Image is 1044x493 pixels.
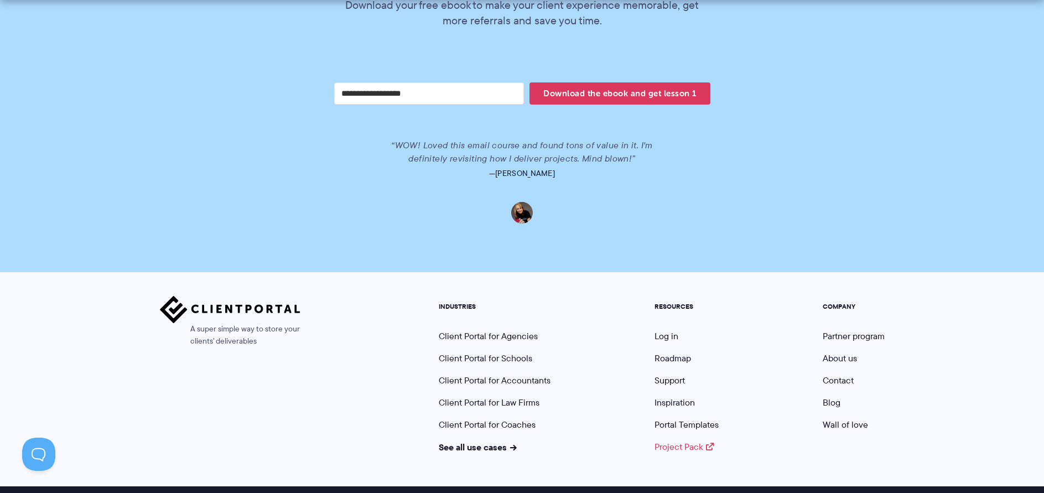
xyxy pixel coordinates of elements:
a: Blog [823,396,840,409]
a: Contact [823,374,854,387]
iframe: Toggle Customer Support [22,438,55,471]
a: Client Portal for Law Firms [439,396,539,409]
h5: INDUSTRIES [439,303,550,310]
img: Sheila Heard photo [511,202,533,224]
a: Wall of love [823,418,868,431]
h5: COMPANY [823,303,885,310]
a: About us [823,352,857,365]
a: Project Pack [655,440,714,453]
a: Roadmap [655,352,691,365]
a: Partner program [823,330,885,342]
a: Portal Templates [655,418,719,431]
a: Client Portal for Agencies [439,330,538,342]
a: Inspiration [655,396,695,409]
p: “WOW! Loved this email course and found tons of value in it. I'm definitely revisiting how I deli... [381,139,663,165]
a: Client Portal for Schools [439,352,532,365]
input: Your email address [334,82,524,105]
p: —[PERSON_NAME] [211,165,833,181]
a: Client Portal for Coaches [439,418,536,431]
a: See all use cases [439,440,517,454]
button: Download the ebook and get lesson 1 [529,82,710,105]
h5: RESOURCES [655,303,719,310]
span: Download the ebook and get lesson 1 [529,84,710,103]
a: Support [655,374,685,387]
a: Log in [655,330,678,342]
a: Client Portal for Accountants [439,374,550,387]
span: A super simple way to store your clients' deliverables [160,323,300,347]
